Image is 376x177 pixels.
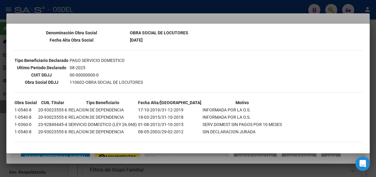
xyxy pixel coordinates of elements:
td: RELACION DE DEPENDENCIA [68,128,137,135]
th: Tipo Beneficiario Declarado [14,57,69,64]
th: CUIL Titular [38,99,68,106]
td: 08-05-2003/29-02-2012 [138,128,202,135]
td: 1-0540-8 [14,128,37,135]
th: Obra Social [14,99,37,106]
td: INFORMADA POR LA O.S. [202,114,282,121]
th: CUIT DDJJ [14,72,69,78]
th: Tipo Beneficiario [68,99,137,106]
td: 20-93023555-6 [38,128,68,135]
th: Fecha Alta Obra Social [14,37,129,43]
th: Ultimo Período Declarado [14,64,69,71]
b: OBRA SOCIAL DE LOCUTORES [130,30,188,35]
td: SIN DECLARACION JURADA [202,128,282,135]
td: 17-10-2019/31-12-2019 [138,107,202,113]
th: Denominación Obra Social [14,29,129,36]
td: 00-00000000-0 [69,72,143,78]
td: 18-03-2015/31-10-2018 [138,114,202,121]
td: INFORMADA POR LA O.S. [202,107,282,113]
td: PAGO SERVICIO DOMESTICO [69,57,143,64]
td: SERVICIO DOMESTICO (LEY 26.068) [68,121,137,128]
td: 08-2025 [69,64,143,71]
td: RELACION DE DEPENDENCIA [68,114,137,121]
b: [DATE] [130,38,143,43]
td: 110602-OBRA SOCIAL DE LOCUTORES [69,79,143,86]
th: Motivo [202,99,282,106]
td: 23-92849445-4 [38,121,68,128]
td: SERV DOMEST SIN PAGOS POR 10 MESES [202,121,282,128]
th: Obra Social DDJJ [14,79,69,86]
td: 1-0540-8 [14,114,37,121]
td: 20-93023555-6 [38,107,68,113]
div: Open Intercom Messenger [355,156,370,171]
th: Fecha Alta/[GEOGRAPHIC_DATA] [138,99,202,106]
td: 20-93023555-6 [38,114,68,121]
td: 1-0540-8 [14,107,37,113]
td: 01-08-2013/31-10-2015 [138,121,202,128]
td: RELACION DE DEPENDENCIA [68,107,137,113]
td: 1-0360-0 [14,121,37,128]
